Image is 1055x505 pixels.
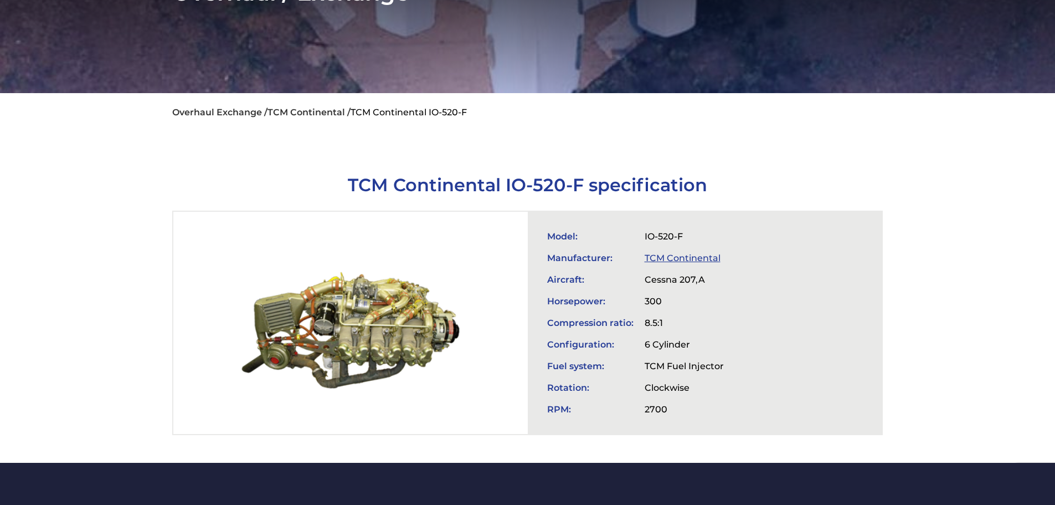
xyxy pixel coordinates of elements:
td: Fuel system: [542,355,639,377]
td: Horsepower: [542,290,639,312]
a: Overhaul Exchange / [172,107,267,118]
td: 2700 [639,399,729,420]
td: 8.5:1 [639,312,729,334]
td: RPM: [542,399,639,420]
td: Compression ratio: [542,312,639,334]
td: Configuration: [542,334,639,355]
td: Manufacturer: [542,247,639,269]
li: TCM Continental IO-520-F [351,107,467,118]
td: TCM Fuel Injector [639,355,729,377]
td: IO-520-F [639,226,729,247]
a: TCM Continental / [267,107,351,118]
td: Rotation: [542,377,639,399]
td: Cessna 207,A [639,269,729,290]
h1: TCM Continental IO-520-F specification [172,174,883,196]
td: Aircraft: [542,269,639,290]
td: Model: [542,226,639,247]
td: 300 [639,290,729,312]
td: 6 Cylinder [639,334,729,355]
a: TCM Continental [645,253,721,263]
td: Clockwise [639,377,729,399]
